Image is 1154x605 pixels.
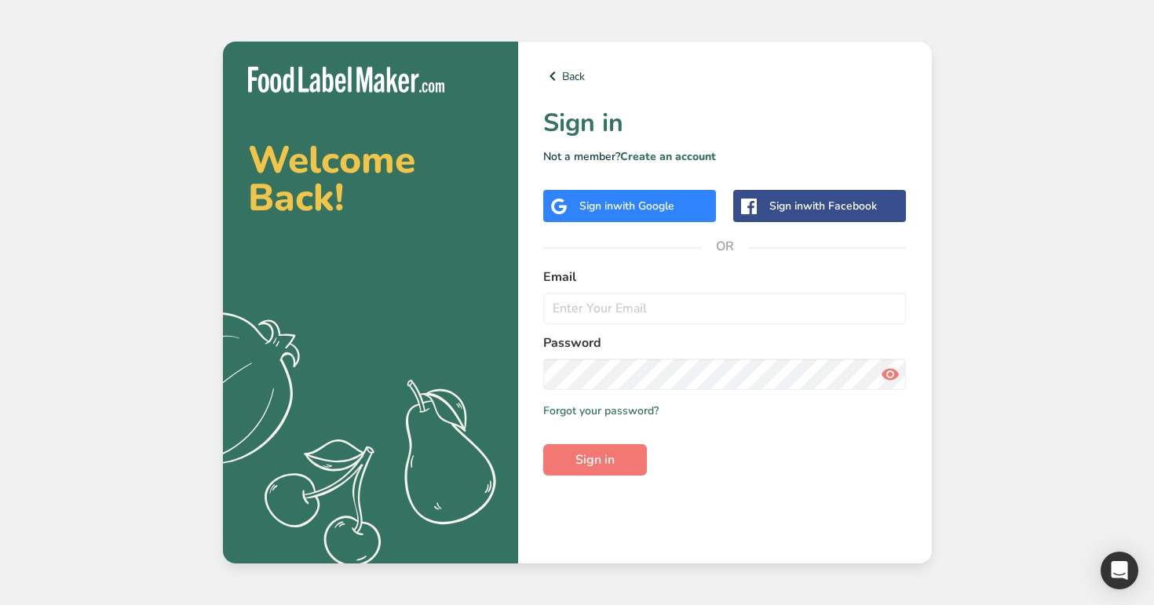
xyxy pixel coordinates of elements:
img: Food Label Maker [248,67,444,93]
div: Open Intercom Messenger [1101,552,1138,589]
button: Sign in [543,444,647,476]
label: Password [543,333,907,352]
div: Sign in [769,198,877,214]
a: Forgot your password? [543,403,659,419]
label: Email [543,268,907,286]
h1: Sign in [543,104,907,142]
span: OR [701,223,748,270]
span: with Google [613,199,674,213]
input: Enter Your Email [543,293,907,324]
h2: Welcome Back! [248,141,493,217]
p: Not a member? [543,148,907,165]
div: Sign in [579,198,674,214]
span: with Facebook [803,199,877,213]
a: Back [543,67,907,86]
a: Create an account [620,149,716,164]
span: Sign in [575,450,615,469]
